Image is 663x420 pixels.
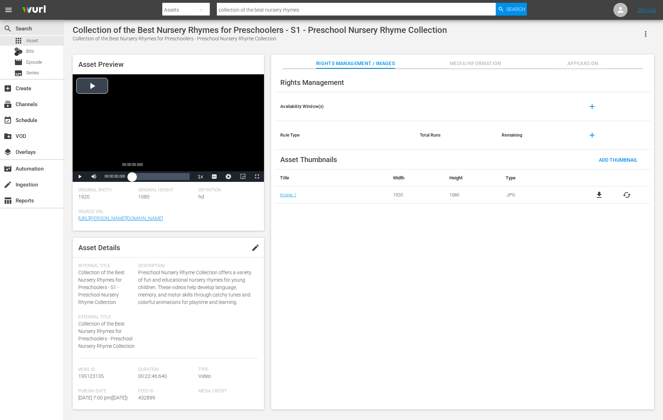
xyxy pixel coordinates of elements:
span: Search [506,3,525,16]
span: Asset [14,36,23,45]
span: 00:22:46.640 [138,373,167,379]
span: Type [198,367,255,373]
span: Wurl Id [78,367,135,373]
span: add [588,102,596,111]
th: Width [388,169,444,186]
span: Add Thumbnail [593,157,644,163]
button: Mute [87,171,101,182]
th: Availability Window(s) [275,92,414,121]
span: [DATE] 7:00 pm ( [DATE] ) [78,395,128,401]
span: hd [198,194,204,200]
button: Play [73,171,87,182]
td: 1920 [388,186,444,203]
th: Title [275,169,387,186]
span: Asset [26,37,38,44]
button: add [584,127,601,144]
span: Video [198,373,211,379]
a: Sign Out [638,7,656,13]
span: Series [14,69,23,77]
span: Source Url [78,209,255,215]
span: edit [251,243,260,252]
span: Episode [14,58,23,67]
img: ans4CAIJ8jUAAAAAAAAAAAAAAAAAAAAAAAAgQb4GAAAAAAAAAAAAAAAAAAAAAAAAJMjXAAAAAAAAAAAAAAAAAAAAAAAAgAT5G... [17,2,51,18]
span: 00:00:00.000 [105,174,125,178]
span: Channels [4,100,12,109]
button: edit [247,239,264,256]
span: Collection of the Best Nursery Rhymes for Preschoolers - S1 - Preschool Nursery Rhyme Collection [78,270,125,305]
span: Reports [4,196,12,205]
span: Preschool Nursery Rhyme Collection offers a variety of fun and educational nursery rhymes for you... [138,269,255,306]
a: file_download [595,191,603,199]
div: Progress Bar [132,173,190,180]
span: Duration [138,367,195,373]
div: Video Player [73,74,264,182]
span: Schedule [4,116,12,125]
span: Bits [26,48,34,55]
span: VOD [4,132,12,140]
span: Original Height [138,188,195,193]
span: Internal Title: [78,263,135,269]
span: Asset Details [78,243,120,252]
a: Image 1 [280,192,296,197]
button: Search [496,3,527,16]
button: Playback Rate [193,171,207,182]
span: 195123135 [78,373,104,379]
span: Create [4,84,12,93]
span: Automation [4,165,12,173]
span: Original Width [78,188,135,193]
td: .JPG [500,186,575,203]
span: menu [4,6,13,14]
span: 1080 [138,194,150,200]
span: 432899 [138,395,155,401]
span: Feed ID [138,389,195,394]
span: Description: [138,263,255,269]
span: Appears On [556,59,609,68]
span: Rights Management [280,78,344,87]
span: Definition [198,188,255,193]
span: Ingestion [4,180,12,189]
span: Publish Date [78,389,135,394]
span: Overlays [4,148,12,156]
span: add [588,131,596,139]
button: Jump To Time [221,171,236,182]
span: Asset Preview [78,60,124,69]
button: cached [623,191,631,199]
a: [URL][PERSON_NAME][DOMAIN_NAME] [78,215,163,221]
th: Type [500,169,575,186]
th: Rule Type [275,121,414,150]
span: Collection of the Best Nursery Rhymes for Preschoolers - Preschool Nursery Rhyme Collection [78,321,135,349]
button: Captions [207,171,221,182]
span: Asset Thumbnails [280,155,337,164]
button: Picture-in-Picture [236,171,250,182]
button: Add Thumbnail [593,153,644,166]
span: Rights Management / Images [316,59,395,68]
div: Collection of the Best Nursery Rhymes for Preschoolers - S1 - Preschool Nursery Rhyme Collection [73,25,447,35]
button: add [584,98,601,115]
span: Search [4,24,12,33]
th: Total Runs [414,121,496,150]
span: Media Information [449,59,502,68]
td: 1080 [444,186,500,203]
div: Bits [14,47,23,56]
th: Remaining [496,121,578,150]
span: Episode [26,59,42,66]
span: Media Credit [198,389,255,394]
div: Collection of the Best Nursery Rhymes for Preschoolers - Preschool Nursery Rhyme Collection [73,35,447,42]
span: External Title: [78,315,135,320]
span: Series [26,69,39,76]
button: Fullscreen [250,171,264,182]
th: Height [444,169,500,186]
span: 1920 [78,194,90,200]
